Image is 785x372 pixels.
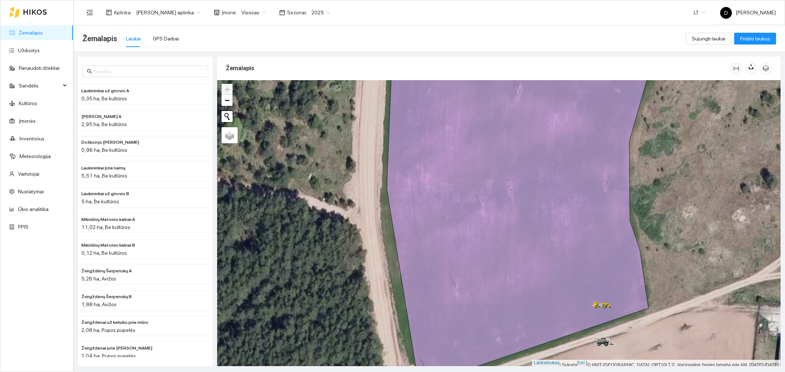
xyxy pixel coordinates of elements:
a: Pridėti laukus [734,36,776,42]
a: Vartotojai [18,171,39,177]
a: Kultūros [19,100,37,106]
font: : [131,10,132,15]
a: Žemalapis [19,30,43,36]
font: 11,02 ha, Be kultūros [81,224,130,230]
font: Laukininkai prie namų [81,165,125,171]
a: PPIS [18,224,28,230]
font: 0,96 ha, Be kultūros [81,147,127,153]
span: Laukininkai už griovio A [81,87,129,94]
a: Priartinti [222,84,233,95]
font: + [225,85,230,94]
span: Žvirgždėnų Šerpenskų A [81,268,132,275]
a: Lankstinukas [534,360,560,365]
font: | [586,360,587,365]
font: 2,08 ha, Pupos pupelės [81,327,135,333]
button: Pridėti laukus [734,33,776,44]
a: Nustatymai [18,189,44,194]
font: : [236,10,237,15]
span: Laukininkai už griovio B [81,190,129,197]
button: Pradėti naują paiešką [222,111,233,122]
font: GPS Darbai [153,36,179,42]
span: išdėstymas [106,10,112,15]
font: [PERSON_NAME] A [81,114,121,119]
span: 2025 [311,7,330,18]
span: Mikniūnų Matonio kalnai B [81,242,135,249]
font: Sandėlis [19,83,39,89]
span: kalendorius [279,10,285,15]
span: LT [694,7,706,18]
a: Sluoksniai [222,127,238,143]
span: stulpelio plotis [731,65,742,71]
span: parduotuvė [214,10,220,15]
font: Visosas [241,10,259,15]
span: Doškonys Sabonienė B. [81,139,139,146]
a: Meteorologija [20,153,51,159]
font: D [724,10,728,16]
font: Sezonai [287,10,306,15]
font: 5,51 ha, Be kultūros [81,173,127,179]
font: Aplinka [114,10,131,15]
span: Visosas [241,7,266,18]
a: Inventorius [20,136,45,142]
a: Panaudoti ištekliai [19,65,60,71]
font: Žemalapis [82,34,117,43]
font: Mikniūnų Matonio kalnai B [81,243,135,248]
font: Mikniūnų Matonio kalnai A [81,217,135,222]
a: Esri [577,360,585,365]
font: Žvirgždėnų Šerpenskų A [81,268,132,273]
font: 0,12 ha, Be kultūros [81,250,127,256]
a: Sujungti laukai [686,36,731,42]
button: Sujungti laukai [686,33,731,44]
a: Ūkio analitika [18,206,49,212]
input: Paieška [93,67,204,75]
font: Žvirgždėnai prie [PERSON_NAME] [81,346,152,351]
font: | Sukurta [560,362,577,368]
font: Žvirgždėnai už keliuko prie mūro [81,320,148,325]
font: Sujungti laukai [692,36,725,42]
a: Įmonės [19,118,36,124]
font: [PERSON_NAME] [736,10,776,15]
font: © HNIT-[GEOGRAPHIC_DATA]; ORT10LT ©, Nacionalinė žemės tarnyba prie AM, [DATE]-[DATE] [587,362,779,368]
font: LT [694,10,699,15]
span: Laukininkai prie namų [81,165,125,172]
font: 5 ha, Be kultūros [81,198,119,204]
span: meniu sulankstymas [86,9,93,16]
font: − [225,96,230,105]
button: meniu sulankstymas [82,5,97,20]
font: Įmonė [222,10,236,15]
span: Mikniūnų Matonio kalnai A [81,216,135,223]
font: Doškonys [PERSON_NAME] [81,140,139,145]
span: Žvirgždėnai prie mūro Močiutės [81,345,152,352]
font: Laukai [126,36,141,42]
font: Pridėti laukus [740,36,770,42]
font: 1,88 ha, Avižos [81,301,117,307]
button: stulpelio plotis [731,62,742,74]
font: Žvirgždėnų Šerpenskų B [81,294,132,299]
span: Doškonys Sabonienė A [81,113,121,120]
font: 0,35 ha, Be kultūros [81,96,127,101]
span: Žvirgždėnai už keliuko prie mūro [81,319,148,326]
span: Žemalapis [82,33,117,44]
font: Laukininkai už griovio B [81,191,129,196]
font: 2,04 ha, Pupos pupelės [81,353,136,359]
a: Užduotys [18,47,40,53]
span: Donato Klimkevičiaus aplinka [136,7,201,18]
font: 2,95 ha, Be kultūros [81,121,127,127]
font: Žemalapis [226,65,254,72]
font: Laukininkai už griovio A [81,88,129,93]
font: : [306,10,307,15]
font: 5,26 ha, Avižos [81,276,116,282]
span: paieška [87,69,92,74]
a: Atitolinti [222,95,233,106]
span: Žvirgždėnų Šerpenskų B [81,293,132,300]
